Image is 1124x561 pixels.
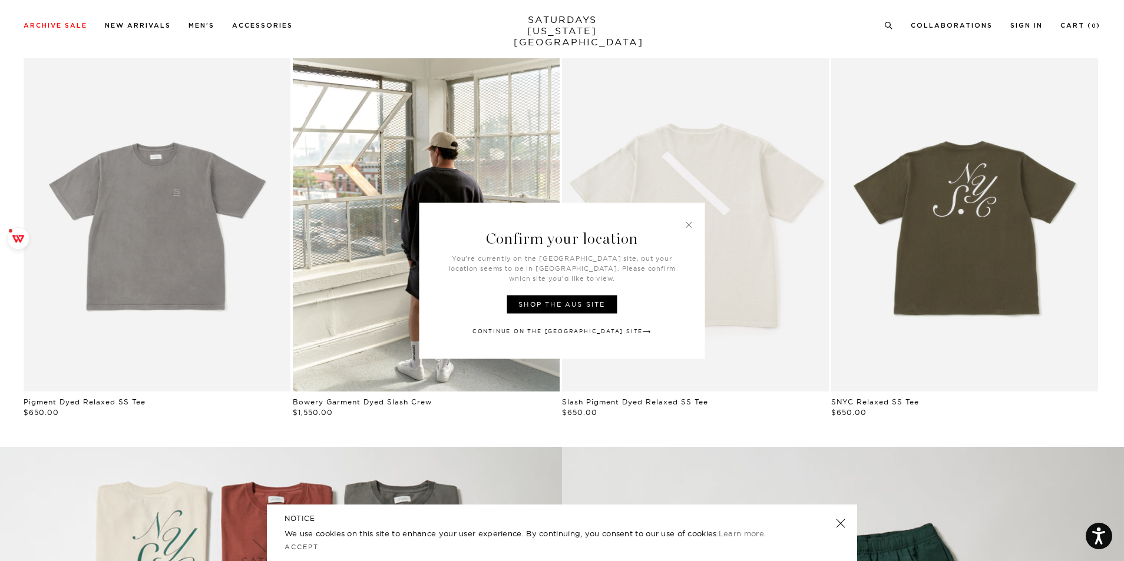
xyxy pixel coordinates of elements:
[285,543,319,551] a: Accept
[831,408,867,417] span: $650.00
[719,529,764,538] a: Learn more
[507,295,617,313] a: Shop the AUS site
[562,408,597,417] span: $650.00
[562,397,708,406] a: Slash Pigment Dyed Relaxed SS Tee
[285,527,798,539] p: We use cookies on this site to enhance your user experience. By continuing, you consent to our us...
[24,408,59,417] span: $650.00
[831,397,919,406] a: SNYC Relaxed SS Tee
[24,397,146,406] a: Pigment Dyed Relaxed SS Tee
[419,203,705,253] h3: Confirm your location
[911,22,993,29] a: Collaborations
[105,22,171,29] a: New Arrivals
[1092,24,1096,29] small: 0
[514,14,611,48] a: SATURDAYS[US_STATE][GEOGRAPHIC_DATA]
[293,397,432,406] a: Bowery Garment Dyed Slash Crew
[1060,22,1100,29] a: Cart (0)
[472,326,652,335] a: Continue on the [GEOGRAPHIC_DATA] Site
[1010,22,1043,29] a: Sign In
[293,408,333,417] span: $1,550.00
[189,22,214,29] a: Men's
[285,513,839,524] h5: NOTICE
[232,22,293,29] a: Accessories
[24,22,87,29] a: Archive Sale
[447,253,677,283] p: You’re currently on the [GEOGRAPHIC_DATA] site, but your location seems to be in [GEOGRAPHIC_DATA...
